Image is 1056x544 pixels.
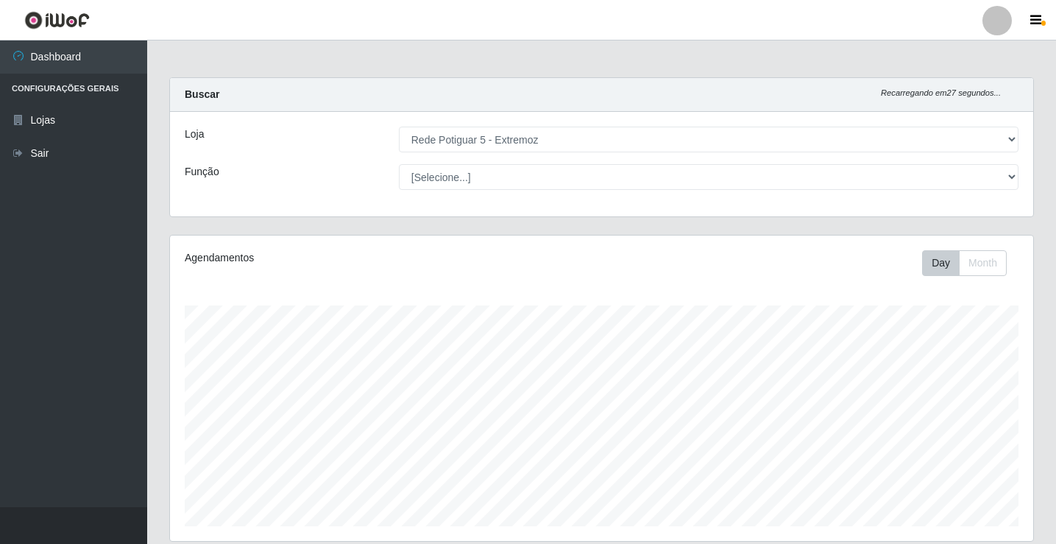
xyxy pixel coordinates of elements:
[185,127,204,142] label: Loja
[24,11,90,29] img: CoreUI Logo
[922,250,1007,276] div: First group
[922,250,960,276] button: Day
[959,250,1007,276] button: Month
[185,250,520,266] div: Agendamentos
[922,250,1018,276] div: Toolbar with button groups
[185,88,219,100] strong: Buscar
[185,164,219,180] label: Função
[881,88,1001,97] i: Recarregando em 27 segundos...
